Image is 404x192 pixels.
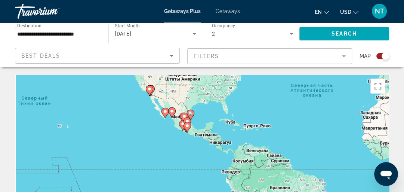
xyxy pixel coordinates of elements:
a: Getaways [216,8,240,14]
span: en [315,9,322,15]
button: Search [299,27,389,40]
a: Getaways Plus [164,8,201,14]
button: Change language [315,6,329,17]
button: Filter [187,48,352,64]
span: Occupancy [212,23,235,28]
iframe: Кнопка запуска окна обмена сообщениями [374,162,398,186]
a: Travorium [15,1,90,21]
span: Search [331,31,357,37]
span: Best Deals [21,53,60,59]
button: Включить полноэкранный режим [370,79,385,94]
span: [DATE] [115,31,131,37]
button: User Menu [370,3,389,19]
mat-select: Sort by [21,51,173,60]
span: NT [375,7,384,15]
span: USD [340,9,351,15]
span: Destination [17,23,41,28]
button: Change currency [340,6,358,17]
span: Start Month [115,23,140,28]
span: Map [360,51,371,61]
span: 2 [212,31,215,37]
